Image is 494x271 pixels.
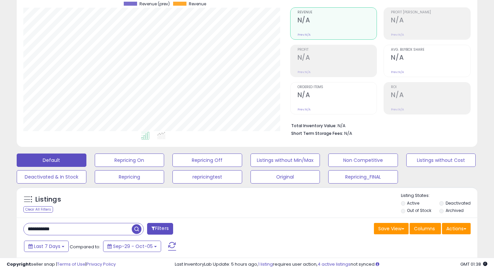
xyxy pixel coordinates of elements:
[291,130,343,136] b: Short Term Storage Fees:
[298,85,377,89] span: Ordered Items
[291,121,466,129] li: N/A
[344,130,352,137] span: N/A
[95,154,164,167] button: Repricing On
[328,154,398,167] button: Non Competitive
[175,261,487,268] div: Last InventoryLab Update: 5 hours ago, requires user action, not synced.
[139,2,170,6] span: Revenue (prev)
[7,261,116,268] div: seller snap | |
[298,54,377,63] h2: N/A
[298,91,377,100] h2: N/A
[391,16,470,25] h2: N/A
[391,85,470,89] span: ROI
[23,206,53,213] div: Clear All Filters
[391,54,470,63] h2: N/A
[446,208,464,213] label: Archived
[24,241,69,252] button: Last 7 Days
[318,261,351,267] a: 4 active listings
[414,225,435,232] span: Columns
[298,107,311,111] small: Prev: N/A
[298,70,311,74] small: Prev: N/A
[391,91,470,100] h2: N/A
[291,123,337,128] b: Total Inventory Value:
[189,2,206,6] span: Revenue
[407,208,431,213] label: Out of Stock
[410,223,441,234] button: Columns
[446,200,471,206] label: Deactivated
[86,261,116,267] a: Privacy Policy
[258,261,273,267] a: 1 listing
[407,200,419,206] label: Active
[7,261,31,267] strong: Copyright
[374,223,409,234] button: Save View
[70,244,100,250] span: Compared to:
[406,154,476,167] button: Listings without Cost
[113,243,153,250] span: Sep-29 - Oct-05
[95,170,164,184] button: Repricing
[172,154,242,167] button: Repricing Off
[147,223,173,235] button: Filters
[251,170,320,184] button: Original
[251,154,320,167] button: Listings without Min/Max
[35,195,61,204] h5: Listings
[298,33,311,37] small: Prev: N/A
[103,241,161,252] button: Sep-29 - Oct-05
[298,16,377,25] h2: N/A
[17,170,86,184] button: Deactivated & In Stock
[34,243,60,250] span: Last 7 Days
[391,48,470,52] span: Avg. Buybox Share
[442,223,471,234] button: Actions
[391,11,470,14] span: Profit [PERSON_NAME]
[460,261,487,267] span: 2025-10-13 01:38 GMT
[172,170,242,184] button: repricingtest
[298,48,377,52] span: Profit
[391,70,404,74] small: Prev: N/A
[298,11,377,14] span: Revenue
[401,193,477,199] p: Listing States:
[328,170,398,184] button: Repricing_FINAL
[17,154,86,167] button: Default
[391,107,404,111] small: Prev: N/A
[57,261,85,267] a: Terms of Use
[391,33,404,37] small: Prev: N/A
